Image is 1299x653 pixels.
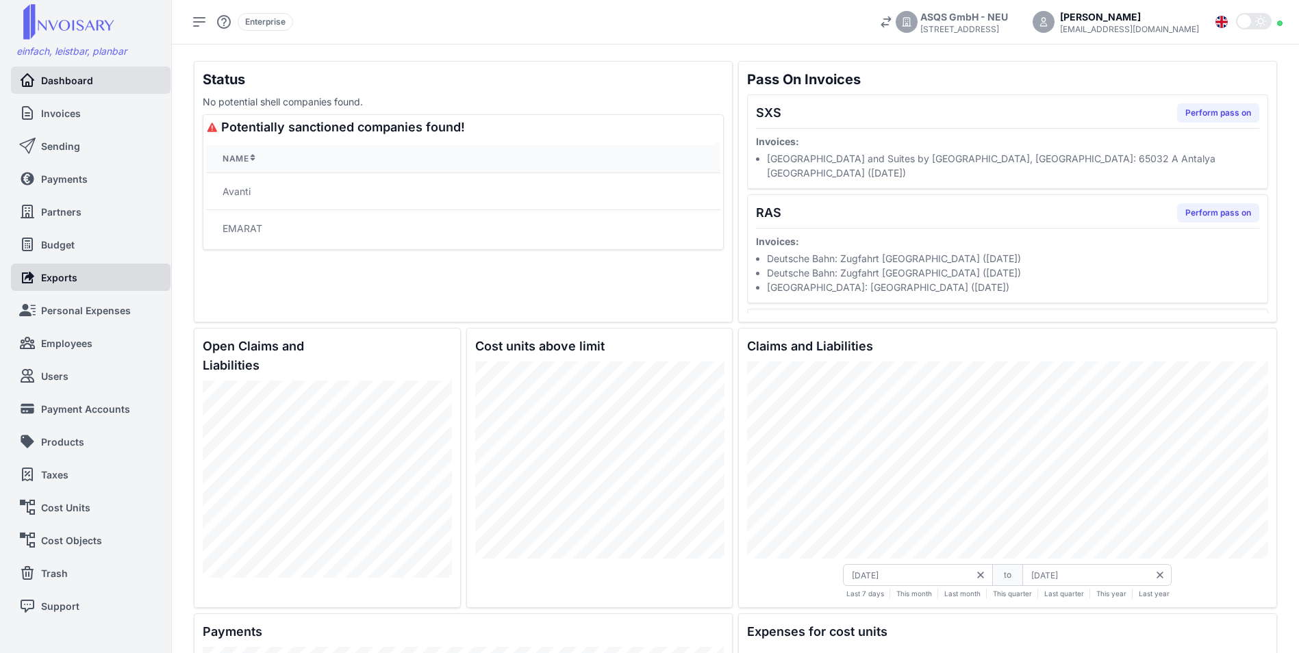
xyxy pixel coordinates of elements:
[19,231,162,258] a: Budget
[846,589,884,599] span: Last 7 days
[992,564,1023,586] div: to
[756,234,1259,248] div: Invoices :
[223,153,704,164] div: Name
[206,210,720,247] td: EMARAT
[203,622,262,641] h2: Payments
[41,238,75,252] span: Budget
[19,264,162,291] a: Exports
[41,172,88,186] span: Payments
[19,296,162,324] a: Personal Expenses
[41,566,68,580] span: Trash
[475,337,605,356] h2: Cost units above limit
[41,73,93,88] span: Dashboard
[993,589,1032,599] span: This quarter
[756,103,781,123] h2: SXS
[41,139,80,153] span: Sending
[1060,24,1199,35] div: [EMAIL_ADDRESS][DOMAIN_NAME]
[19,428,162,455] a: Products
[16,45,127,57] span: einfach, leistbar, planbar
[203,70,724,89] h1: Status
[41,205,81,219] span: Partners
[767,151,1259,180] li: [GEOGRAPHIC_DATA] and Suites by [GEOGRAPHIC_DATA], [GEOGRAPHIC_DATA]: 65032 A Antalya [GEOGRAPHIC...
[238,15,293,27] a: Enterprise
[896,589,932,599] span: This month
[19,461,157,488] a: Taxes
[203,94,724,109] div: No potential shell companies found.
[1060,10,1199,24] div: [PERSON_NAME]
[41,402,130,416] span: Payment Accounts
[19,395,157,422] a: Payment Accounts
[756,203,781,222] h2: RAS
[19,362,162,389] a: Users
[767,266,1259,280] li: Deutsche Bahn: Zugfahrt [GEOGRAPHIC_DATA] ([DATE])
[41,303,131,318] span: Personal Expenses
[1096,589,1126,599] span: This year
[41,533,102,548] span: Cost Objects
[944,589,981,599] span: Last month
[19,99,157,127] a: Invoices
[747,622,887,641] h2: Expenses for cost units
[41,599,79,613] span: Support
[203,337,350,375] h2: Open Claims and Liabilities
[19,198,157,225] a: Partners
[41,500,90,515] span: Cost Units
[206,173,720,210] td: Avanti
[1177,203,1259,222] button: Perform pass on
[41,336,92,350] span: Employees
[19,329,157,357] a: Employees
[238,13,293,31] div: Enterprise
[41,270,77,285] span: Exports
[920,24,1008,35] div: [STREET_ADDRESS]
[747,70,1268,89] h1: Pass On Invoices
[19,494,157,521] a: Cost Units
[1044,589,1084,599] span: Last quarter
[41,106,81,120] span: Invoices
[19,592,162,619] a: Support
[41,369,68,383] span: Users
[1215,16,1228,28] img: Flag_en.svg
[41,435,84,449] span: Products
[19,132,162,159] a: Sending
[19,526,157,554] a: Cost Objects
[19,559,162,587] a: Trash
[19,165,162,192] a: Payments
[1277,21,1283,26] div: Online
[206,118,720,137] h2: Potentially sanctioned companies found!
[1139,589,1170,599] span: Last year
[747,337,873,356] h2: Claims and Liabilities
[756,134,1259,149] div: Invoices :
[1177,103,1259,123] button: Perform pass on
[767,251,1259,266] li: Deutsche Bahn: Zugfahrt [GEOGRAPHIC_DATA] ([DATE])
[767,280,1259,294] li: [GEOGRAPHIC_DATA]: [GEOGRAPHIC_DATA] ([DATE])
[41,468,68,482] span: Taxes
[920,10,1008,24] div: ASQS GmbH - NEU
[19,66,162,94] a: Dashboard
